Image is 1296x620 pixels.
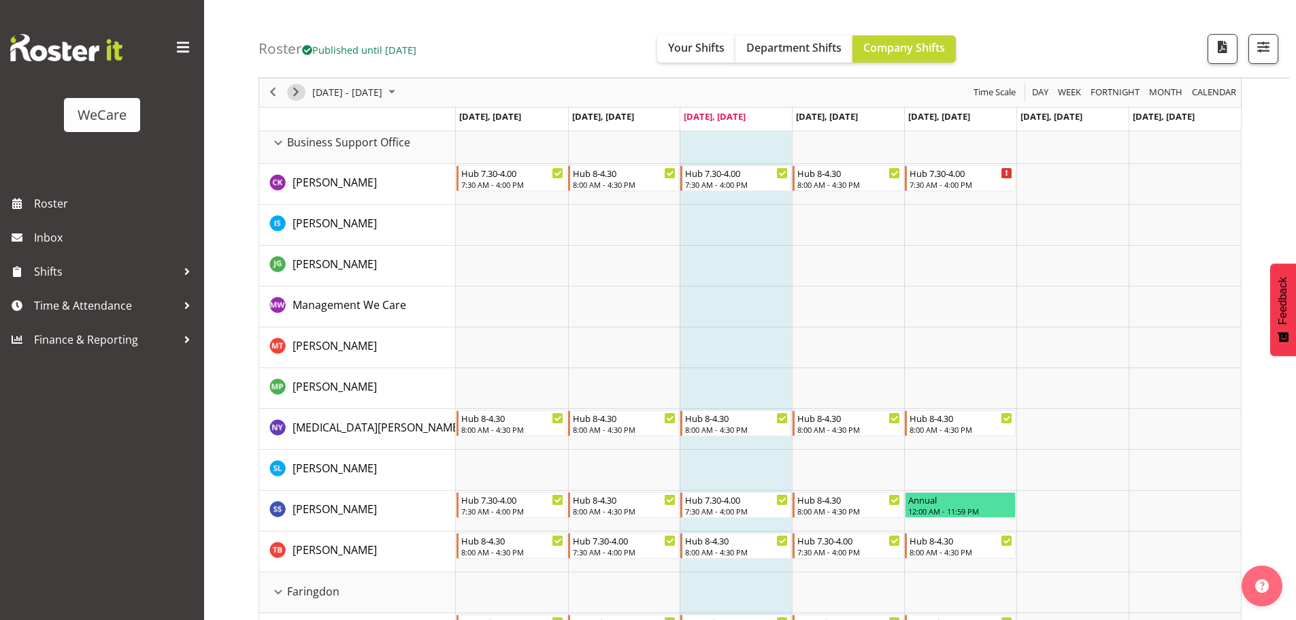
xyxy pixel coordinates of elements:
div: Hub 8-4.30 [797,411,900,425]
a: [PERSON_NAME] [293,542,377,558]
button: Fortnight [1089,84,1142,101]
a: [PERSON_NAME] [293,215,377,231]
div: Annual [908,493,1012,506]
span: Week [1057,84,1082,101]
button: Time Scale [971,84,1018,101]
div: Hub 7.30-4.00 [910,166,1012,180]
div: Hub 8-4.30 [910,411,1012,425]
div: 8:00 AM - 4:30 PM [797,179,900,190]
td: Sarah Lamont resource [259,450,456,491]
div: 8:00 AM - 4:30 PM [685,424,788,435]
div: Hub 8-4.30 [685,534,788,547]
div: 8:00 AM - 4:30 PM [910,546,1012,557]
span: [DATE], [DATE] [1133,110,1195,123]
div: Hub 7.30-4.00 [573,534,676,547]
div: 7:30 AM - 4:00 PM [685,506,788,517]
span: Management We Care [293,297,406,312]
span: [PERSON_NAME] [293,338,377,353]
span: Published until [DATE] [302,43,416,56]
a: [PERSON_NAME] [293,338,377,354]
button: Download a PDF of the roster according to the set date range. [1208,34,1237,64]
span: Roster [34,193,197,214]
span: [DATE], [DATE] [459,110,521,123]
div: Hub 8-4.30 [797,166,900,180]
div: Chloe Kim"s event - Hub 7.30-4.00 Begin From Wednesday, October 8, 2025 at 7:30:00 AM GMT+13:00 E... [680,165,791,191]
span: [PERSON_NAME] [293,379,377,394]
div: 7:30 AM - 4:00 PM [573,546,676,557]
div: 7:30 AM - 4:00 PM [797,546,900,557]
td: Michelle Thomas resource [259,327,456,368]
div: Nikita Yates"s event - Hub 8-4.30 Begin From Thursday, October 9, 2025 at 8:00:00 AM GMT+13:00 En... [793,410,903,436]
div: 8:00 AM - 4:30 PM [797,506,900,517]
div: October 06 - 12, 2025 [308,78,403,107]
div: Hub 8-4.30 [685,411,788,425]
div: 7:30 AM - 4:00 PM [461,179,564,190]
div: Nikita Yates"s event - Hub 8-4.30 Begin From Monday, October 6, 2025 at 8:00:00 AM GMT+13:00 Ends... [456,410,567,436]
div: Hub 8-4.30 [573,411,676,425]
span: Time Scale [972,84,1017,101]
span: [DATE], [DATE] [572,110,634,123]
div: 8:00 AM - 4:30 PM [573,179,676,190]
div: previous period [261,78,284,107]
span: Department Shifts [746,40,842,55]
a: [PERSON_NAME] [293,460,377,476]
a: Management We Care [293,297,406,313]
div: Tyla Boyd"s event - Hub 7.30-4.00 Begin From Thursday, October 9, 2025 at 7:30:00 AM GMT+13:00 En... [793,533,903,559]
span: Shifts [34,261,177,282]
div: Nikita Yates"s event - Hub 8-4.30 Begin From Wednesday, October 8, 2025 at 8:00:00 AM GMT+13:00 E... [680,410,791,436]
span: [DATE], [DATE] [908,110,970,123]
td: Tyla Boyd resource [259,532,456,572]
div: Savita Savita"s event - Hub 8-4.30 Begin From Tuesday, October 7, 2025 at 8:00:00 AM GMT+13:00 En... [568,492,679,518]
div: Tyla Boyd"s event - Hub 8-4.30 Begin From Monday, October 6, 2025 at 8:00:00 AM GMT+13:00 Ends At... [456,533,567,559]
button: Feedback - Show survey [1270,263,1296,356]
td: Savita Savita resource [259,491,456,532]
div: 7:30 AM - 4:00 PM [461,506,564,517]
div: 8:00 AM - 4:30 PM [461,546,564,557]
div: 7:30 AM - 4:00 PM [685,179,788,190]
button: Timeline Week [1056,84,1084,101]
div: 8:00 AM - 4:30 PM [461,424,564,435]
span: Day [1031,84,1050,101]
div: Hub 7.30-4.00 [685,493,788,506]
span: Finance & Reporting [34,329,177,350]
span: [DATE], [DATE] [796,110,858,123]
button: Department Shifts [735,35,852,63]
span: Fortnight [1089,84,1141,101]
span: [PERSON_NAME] [293,542,377,557]
span: calendar [1191,84,1237,101]
div: 12:00 AM - 11:59 PM [908,506,1012,517]
td: Nikita Yates resource [259,409,456,450]
td: Faringdon resource [259,572,456,613]
div: Chloe Kim"s event - Hub 7.30-4.00 Begin From Monday, October 6, 2025 at 7:30:00 AM GMT+13:00 Ends... [456,165,567,191]
div: Chloe Kim"s event - Hub 8-4.30 Begin From Thursday, October 9, 2025 at 8:00:00 AM GMT+13:00 Ends ... [793,165,903,191]
a: [PERSON_NAME] [293,378,377,395]
div: WeCare [78,105,127,125]
td: Millie Pumphrey resource [259,368,456,409]
div: Tyla Boyd"s event - Hub 8-4.30 Begin From Friday, October 10, 2025 at 8:00:00 AM GMT+13:00 Ends A... [905,533,1016,559]
span: Time & Attendance [34,295,177,316]
span: Business Support Office [287,134,410,150]
a: [PERSON_NAME] [293,501,377,517]
span: [PERSON_NAME] [293,502,377,517]
span: [PERSON_NAME] [293,461,377,476]
span: Your Shifts [668,40,725,55]
a: [PERSON_NAME] [293,174,377,191]
div: Savita Savita"s event - Annual Begin From Friday, October 10, 2025 at 12:00:00 AM GMT+13:00 Ends ... [905,492,1016,518]
div: 7:30 AM - 4:00 PM [910,179,1012,190]
span: [DATE], [DATE] [684,110,746,123]
div: Hub 7.30-4.00 [461,166,564,180]
button: Next [287,84,305,101]
span: [DATE] - [DATE] [311,84,384,101]
div: Savita Savita"s event - Hub 7.30-4.00 Begin From Monday, October 6, 2025 at 7:30:00 AM GMT+13:00 ... [456,492,567,518]
div: Chloe Kim"s event - Hub 8-4.30 Begin From Tuesday, October 7, 2025 at 8:00:00 AM GMT+13:00 Ends A... [568,165,679,191]
div: Hub 7.30-4.00 [797,534,900,547]
span: [MEDICAL_DATA][PERSON_NAME] [293,420,462,435]
button: Timeline Month [1147,84,1185,101]
div: Hub 8-4.30 [573,166,676,180]
div: Hub 8-4.30 [461,534,564,547]
button: Month [1190,84,1239,101]
img: Rosterit website logo [10,34,122,61]
span: [DATE], [DATE] [1020,110,1082,123]
div: Nikita Yates"s event - Hub 8-4.30 Begin From Friday, October 10, 2025 at 8:00:00 AM GMT+13:00 End... [905,410,1016,436]
span: Faringdon [287,583,339,600]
